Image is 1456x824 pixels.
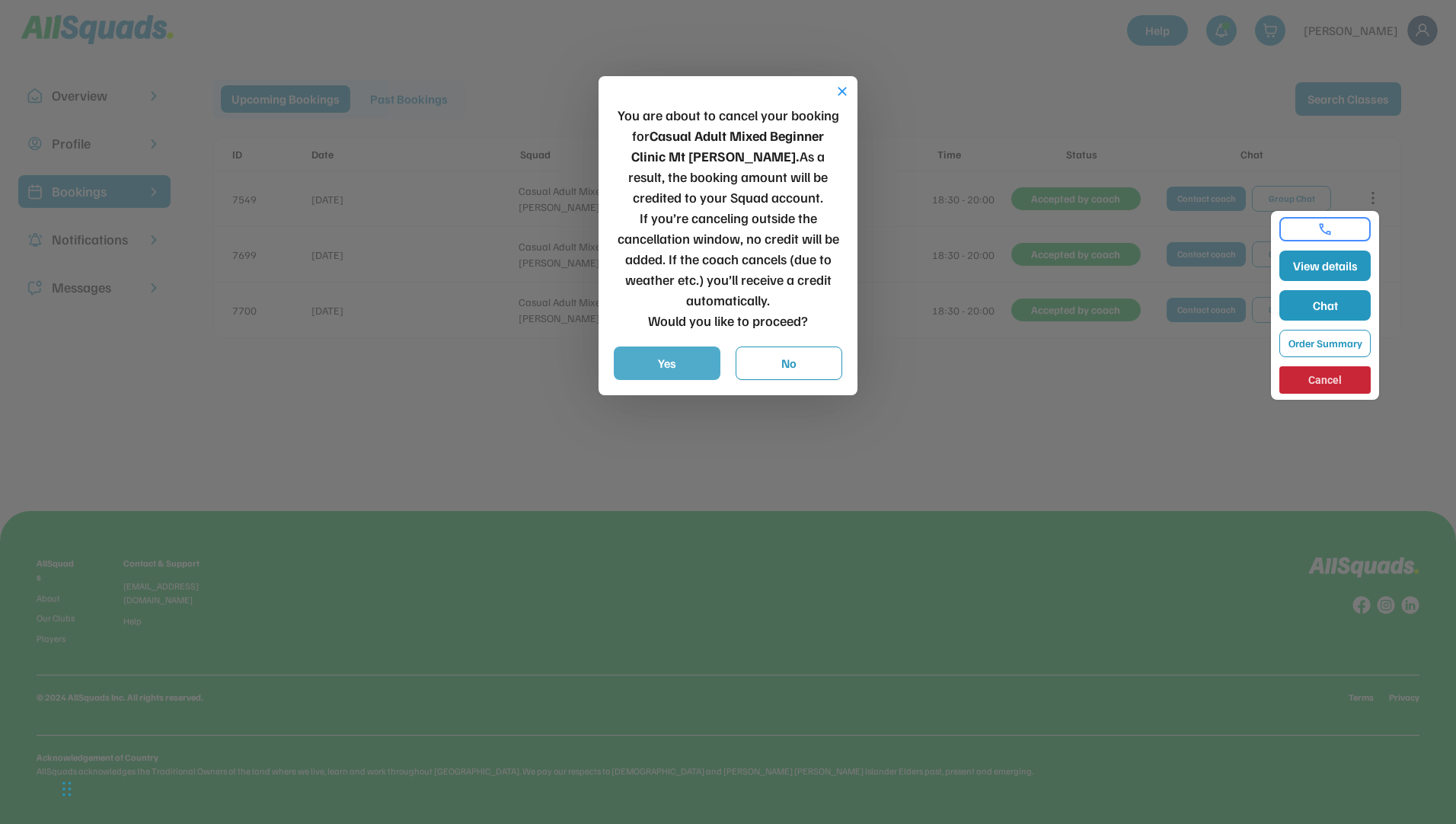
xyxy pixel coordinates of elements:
button: Cancel [1279,366,1371,394]
button: close [835,84,850,99]
button: Yes [614,347,720,380]
button: View details [1279,251,1371,281]
button: Order Summary [1279,330,1371,357]
button: Chat [1279,290,1371,321]
div: You are about to cancel your booking for As a result, the booking amount will be credited to your... [614,105,842,331]
strong: Casual Adult Mixed Beginner Clinic Mt [PERSON_NAME]. [631,127,827,164]
button: No [736,347,842,380]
